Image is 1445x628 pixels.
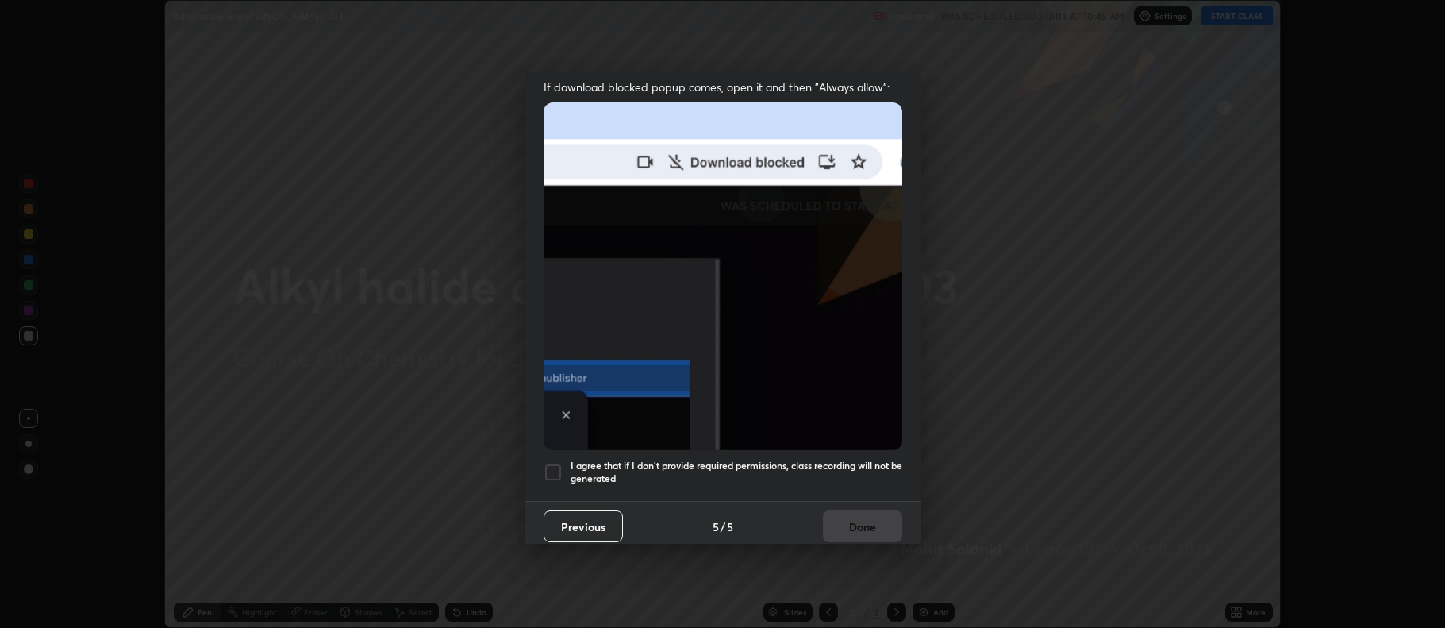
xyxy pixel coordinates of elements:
span: If download blocked popup comes, open it and then "Always allow": [544,79,902,94]
h4: / [721,518,725,535]
button: Previous [544,510,623,542]
h4: 5 [727,518,733,535]
h4: 5 [713,518,719,535]
h5: I agree that if I don't provide required permissions, class recording will not be generated [571,460,902,484]
img: downloads-permission-blocked.gif [544,102,902,449]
